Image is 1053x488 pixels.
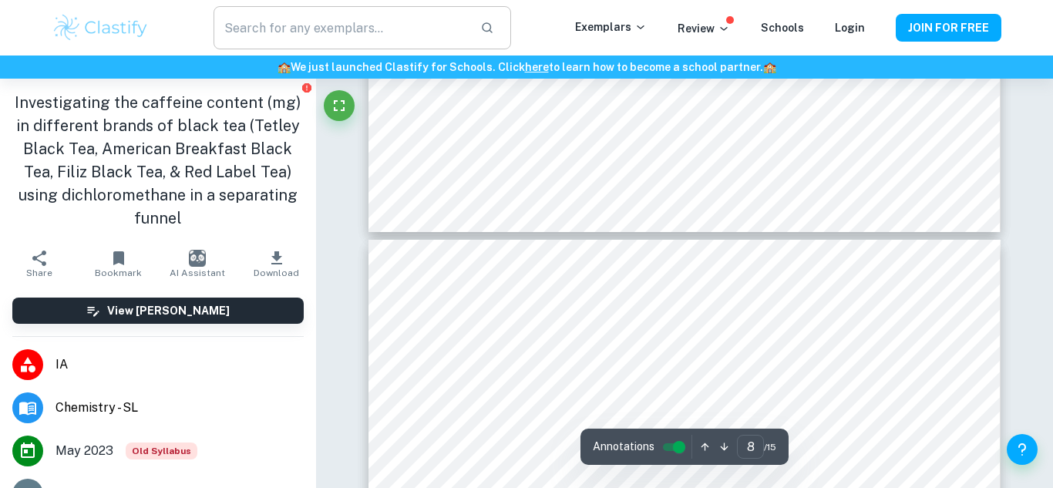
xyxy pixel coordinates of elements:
[158,242,237,285] button: AI Assistant
[56,355,304,374] span: IA
[214,6,468,49] input: Search for any exemplars...
[3,59,1050,76] h6: We just launched Clastify for Schools. Click to learn how to become a school partner.
[56,442,113,460] span: May 2023
[525,61,549,73] a: here
[896,14,1001,42] button: JOIN FOR FREE
[761,22,804,34] a: Schools
[107,302,230,319] h6: View [PERSON_NAME]
[189,250,206,267] img: AI Assistant
[126,443,197,459] span: Old Syllabus
[764,440,776,454] span: / 15
[79,242,157,285] button: Bookmark
[26,268,52,278] span: Share
[170,268,225,278] span: AI Assistant
[12,91,304,230] h1: Investigating the caffeine content (mg) in different brands of black tea (Tetley Black Tea, Ameri...
[278,61,291,73] span: 🏫
[254,268,299,278] span: Download
[95,268,142,278] span: Bookmark
[52,12,150,43] img: Clastify logo
[126,443,197,459] div: Starting from the May 2025 session, the Chemistry IA requirements have changed. It's OK to refer ...
[835,22,865,34] a: Login
[324,90,355,121] button: Fullscreen
[301,82,313,93] button: Report issue
[12,298,304,324] button: View [PERSON_NAME]
[1007,434,1038,465] button: Help and Feedback
[678,20,730,37] p: Review
[575,19,647,35] p: Exemplars
[237,242,315,285] button: Download
[56,399,304,417] span: Chemistry - SL
[763,61,776,73] span: 🏫
[593,439,654,455] span: Annotations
